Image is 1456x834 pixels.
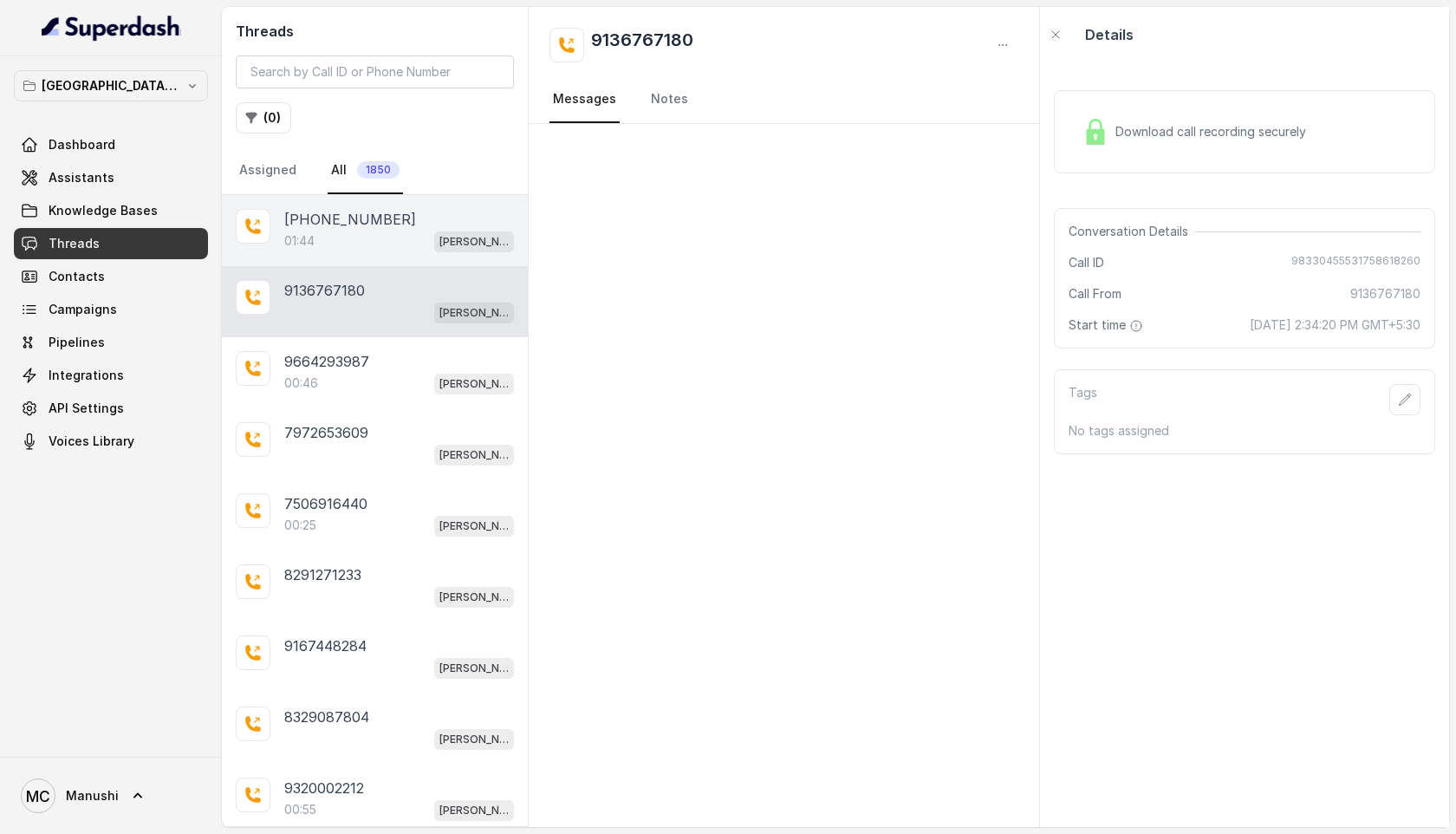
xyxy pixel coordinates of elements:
h2: Threads [236,21,514,42]
span: Download call recording securely [1115,123,1313,140]
button: (0) [236,102,291,134]
p: [PERSON_NAME] Mumbai Conviction HR Outbound Assistant [439,233,509,251]
p: Tags [1069,384,1097,415]
span: Campaigns [49,301,117,318]
p: Details [1085,24,1134,45]
p: 00:25 [284,517,316,534]
a: Integrations [14,360,208,391]
p: [PERSON_NAME] Mumbai Conviction HR Outbound Assistant [439,518,509,535]
p: [PERSON_NAME] Mumbai Conviction HR Outbound Assistant [439,802,509,819]
p: [PERSON_NAME] Mumbai Conviction HR Outbound Assistant [439,731,509,748]
span: Contacts [49,268,105,285]
text: MC [26,787,50,805]
input: Search by Call ID or Phone Number [236,55,514,88]
p: 00:55 [284,801,316,818]
span: Conversation Details [1069,223,1195,240]
p: 9167448284 [284,635,367,656]
span: Voices Library [49,433,134,450]
span: Call ID [1069,254,1104,271]
a: Pipelines [14,327,208,358]
h2: 9136767180 [591,28,693,62]
nav: Tabs [549,76,1018,123]
p: 7972653609 [284,422,368,443]
a: Notes [647,76,692,123]
a: Voices Library [14,426,208,457]
p: 01:44 [284,232,315,250]
span: Threads [49,235,100,252]
span: Start time [1069,316,1147,334]
p: No tags assigned [1069,422,1420,440]
span: Manushi [66,787,119,805]
span: API Settings [49,400,124,417]
p: [PERSON_NAME] Mumbai Conviction HR Outbound Assistant [439,446,509,464]
span: 98330455531758618260 [1291,254,1420,271]
img: Lock Icon [1082,119,1108,145]
p: [PERSON_NAME] Mumbai Conviction HR Outbound Assistant [439,589,509,606]
a: Contacts [14,261,208,292]
a: Dashboard [14,129,208,160]
a: Assistants [14,162,208,193]
a: Threads [14,228,208,259]
span: Integrations [49,367,124,384]
p: [PERSON_NAME] Mumbai Conviction HR Outbound Assistant [439,304,509,322]
img: light.svg [42,14,181,42]
span: Knowledge Bases [49,202,158,219]
span: Dashboard [49,136,115,153]
span: 1850 [357,161,400,179]
button: [GEOGRAPHIC_DATA] - [GEOGRAPHIC_DATA] - [GEOGRAPHIC_DATA] [14,70,208,101]
a: All1850 [328,147,403,194]
p: [PERSON_NAME] Mumbai Conviction HR Outbound Assistant [439,660,509,677]
p: 7506916440 [284,493,367,514]
p: 9136767180 [284,280,365,301]
p: 00:46 [284,375,318,392]
a: API Settings [14,393,208,424]
span: Pipelines [49,334,105,351]
span: 9136767180 [1350,285,1420,303]
a: Campaigns [14,294,208,325]
a: Messages [549,76,620,123]
p: [PERSON_NAME] Mumbai Conviction HR Outbound Assistant [439,375,509,393]
p: 9664293987 [284,351,369,372]
span: Assistants [49,169,114,186]
p: 8329087804 [284,707,369,727]
a: Manushi [14,772,208,820]
a: Knowledge Bases [14,195,208,226]
span: [DATE] 2:34:20 PM GMT+5:30 [1250,316,1420,334]
p: 9320002212 [284,778,364,798]
p: [PHONE_NUMBER] [284,209,416,230]
nav: Tabs [236,147,514,194]
p: 8291271233 [284,564,361,585]
span: Call From [1069,285,1121,303]
a: Assigned [236,147,300,194]
p: [GEOGRAPHIC_DATA] - [GEOGRAPHIC_DATA] - [GEOGRAPHIC_DATA] [42,75,180,96]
